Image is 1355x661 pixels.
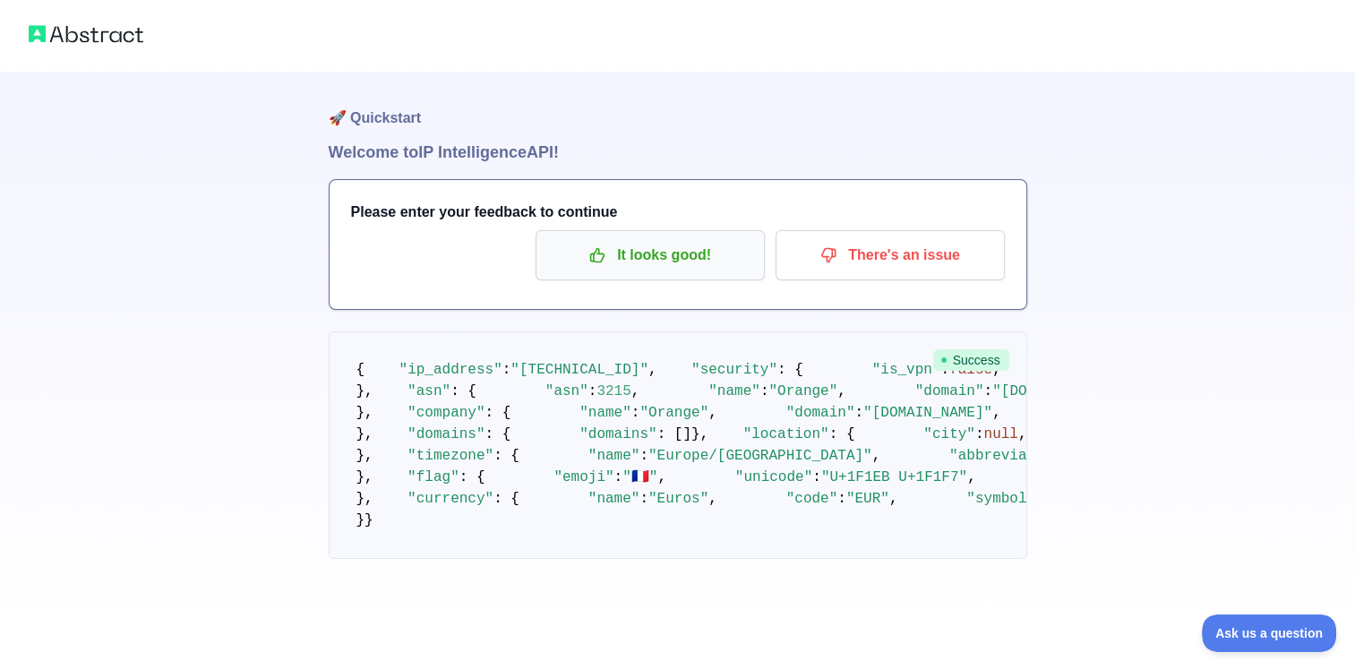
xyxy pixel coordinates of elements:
[829,426,855,442] span: : {
[889,491,898,507] span: ,
[933,349,1009,371] span: Success
[614,469,623,485] span: :
[872,448,881,464] span: ,
[399,362,502,378] span: "ip_address"
[536,230,765,280] button: It looks good!
[579,426,656,442] span: "domains"
[1018,426,1027,442] span: ,
[657,426,691,442] span: : []
[786,405,855,421] span: "domain"
[983,426,1017,442] span: null
[549,240,751,270] p: It looks good!
[846,491,889,507] span: "EUR"
[708,491,717,507] span: ,
[407,469,459,485] span: "flag"
[502,362,511,378] span: :
[596,383,630,399] span: 3215
[639,405,708,421] span: "Orange"
[407,491,493,507] span: "currency"
[407,448,493,464] span: "timezone"
[648,491,708,507] span: "Euros"
[983,383,992,399] span: :
[837,491,846,507] span: :
[708,383,760,399] span: "name"
[639,448,648,464] span: :
[351,202,1005,223] h3: Please enter your feedback to continue
[407,405,485,421] span: "company"
[872,362,941,378] span: "is_vpn"
[992,405,1001,421] span: ,
[510,362,648,378] span: "[TECHNICAL_ID]"
[760,383,769,399] span: :
[631,383,640,399] span: ,
[776,230,1005,280] button: There's an issue
[768,383,837,399] span: "Orange"
[691,362,777,378] span: "security"
[545,383,588,399] span: "asn"
[743,426,829,442] span: "location"
[967,469,976,485] span: ,
[631,405,640,421] span: :
[777,362,803,378] span: : {
[863,405,992,421] span: "[DOMAIN_NAME]"
[329,140,1027,165] h1: Welcome to IP Intelligence API!
[837,383,846,399] span: ,
[821,469,967,485] span: "U+1F1EB U+1F1F7"
[657,469,666,485] span: ,
[459,469,485,485] span: : {
[639,491,648,507] span: :
[915,383,984,399] span: "domain"
[450,383,476,399] span: : {
[854,405,863,421] span: :
[588,491,640,507] span: "name"
[923,426,975,442] span: "city"
[329,72,1027,140] h1: 🚀 Quickstart
[648,448,872,464] span: "Europe/[GEOGRAPHIC_DATA]"
[992,383,1121,399] span: "[DOMAIN_NAME]"
[735,469,812,485] span: "unicode"
[975,426,984,442] span: :
[356,362,365,378] span: {
[588,383,597,399] span: :
[407,426,485,442] span: "domains"
[1202,614,1337,652] iframe: Toggle Customer Support
[812,469,821,485] span: :
[485,405,511,421] span: : {
[579,405,631,421] span: "name"
[708,405,717,421] span: ,
[493,448,519,464] span: : {
[588,448,640,464] span: "name"
[622,469,657,485] span: "🇫🇷"
[966,491,1035,507] span: "symbol"
[786,491,838,507] span: "code"
[493,491,519,507] span: : {
[485,426,511,442] span: : {
[29,21,143,47] img: Abstract logo
[949,448,1069,464] span: "abbreviation"
[789,240,991,270] p: There's an issue
[407,383,450,399] span: "asn"
[553,469,613,485] span: "emoji"
[648,362,657,378] span: ,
